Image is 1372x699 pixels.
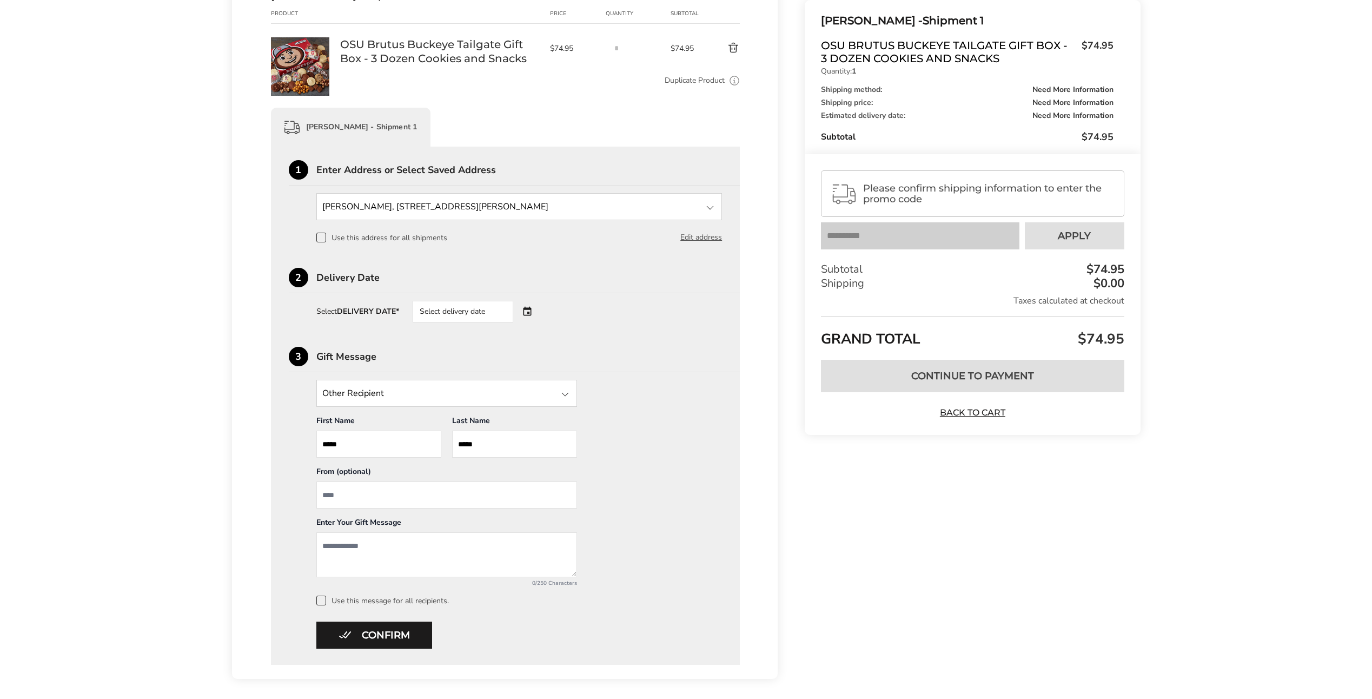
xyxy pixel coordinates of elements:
div: GRAND TOTAL [821,316,1124,352]
button: Apply [1025,222,1124,249]
div: Shipping price: [821,99,1113,107]
p: Quantity: [821,68,1113,75]
a: Duplicate Product [665,75,725,87]
div: 2 [289,268,308,287]
div: First Name [316,416,441,431]
div: Price [550,9,606,18]
span: Need More Information [1032,99,1113,107]
span: OSU Brutus Buckeye Tailgate Gift Box - 3 Dozen Cookies and Snacks [821,39,1076,65]
div: Subtotal [671,9,702,18]
textarea: Add a message [316,532,577,577]
div: $0.00 [1091,278,1124,289]
span: Need More Information [1032,112,1113,120]
span: $74.95 [1082,130,1113,143]
button: Confirm button [316,622,432,649]
span: $74.95 [550,43,601,54]
div: Shipping method: [821,86,1113,94]
div: [PERSON_NAME] - Shipment 1 [271,108,431,147]
span: [PERSON_NAME] - [821,14,923,27]
div: Product [271,9,340,18]
label: Use this message for all recipients. [316,596,723,605]
span: $74.95 [1075,329,1124,348]
span: Please confirm shipping information to enter the promo code [863,183,1114,205]
div: 1 [289,160,308,180]
a: Back to Cart [934,407,1010,419]
div: Shipment 1 [821,12,1113,30]
div: 3 [289,347,308,366]
div: Shipping [821,276,1124,291]
button: Edit address [680,232,722,243]
div: Taxes calculated at checkout [821,295,1124,307]
a: OSU Brutus Buckeye Tailgate Gift Box - 3 Dozen Cookies and Snacks [340,37,539,65]
span: Apply [1058,231,1091,241]
div: Last Name [452,416,577,431]
div: Gift Message [316,352,740,361]
div: Delivery Date [316,273,740,282]
input: State [316,193,723,220]
span: Need More Information [1032,86,1113,94]
input: Quantity input [606,37,627,59]
span: $74.95 [1076,39,1113,62]
a: OSU Brutus Buckeye Tailgate Gift Box - 3 Dozen Cookies and Snacks$74.95 [821,39,1113,65]
input: State [316,380,577,407]
div: $74.95 [1084,263,1124,275]
div: 0/250 Characters [316,579,577,587]
span: $74.95 [671,43,702,54]
input: From [316,482,577,509]
div: Estimated delivery date: [821,112,1113,120]
div: Select [316,308,399,315]
div: Quantity [606,9,671,18]
a: OSU Brutus Buckeye Tailgate Gift Box - 3 Dozen Cookies and Snacks [271,37,329,47]
button: Continue to Payment [821,360,1124,392]
strong: DELIVERY DATE* [337,306,399,316]
div: Select delivery date [413,301,513,322]
div: From (optional) [316,466,577,482]
button: Delete product [702,42,740,55]
input: First Name [316,431,441,458]
strong: 1 [852,66,856,76]
div: Subtotal [821,130,1113,143]
div: Enter Your Gift Message [316,517,577,532]
div: Enter Address or Select Saved Address [316,165,740,175]
input: Last Name [452,431,577,458]
label: Use this address for all shipments [316,233,447,242]
div: Subtotal [821,262,1124,276]
img: OSU Brutus Buckeye Tailgate Gift Box - 3 Dozen Cookies and Snacks [271,37,329,96]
